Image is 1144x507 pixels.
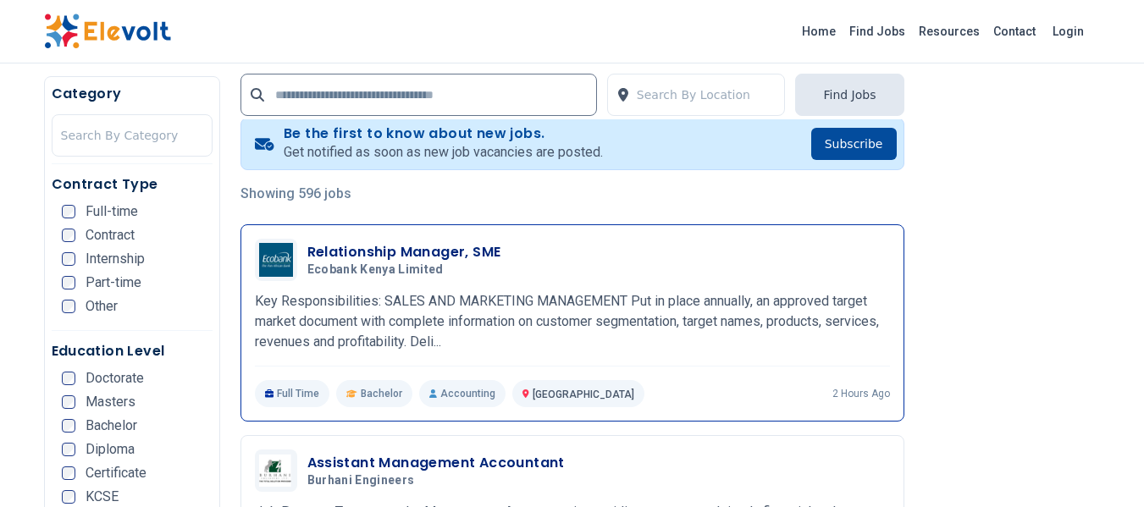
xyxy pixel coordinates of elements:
[86,372,144,385] span: Doctorate
[86,300,118,313] span: Other
[62,395,75,409] input: Masters
[255,380,330,407] p: Full Time
[62,300,75,313] input: Other
[86,205,138,218] span: Full-time
[62,276,75,289] input: Part-time
[52,174,213,195] h5: Contract Type
[44,14,171,49] img: Elevolt
[307,262,444,278] span: Ecobank Kenya Limited
[284,125,603,142] h4: Be the first to know about new jobs.
[307,453,565,473] h3: Assistant Management Accountant
[62,229,75,242] input: Contract
[62,419,75,433] input: Bachelor
[255,239,890,407] a: Ecobank Kenya LimitedRelationship Manager, SMEEcobank Kenya LimitedKey Responsibilities: SALES AN...
[986,18,1042,45] a: Contact
[86,229,135,242] span: Contract
[52,84,213,104] h5: Category
[86,419,137,433] span: Bachelor
[86,276,141,289] span: Part-time
[307,242,501,262] h3: Relationship Manager, SME
[62,372,75,385] input: Doctorate
[795,74,904,116] button: Find Jobs
[52,341,213,361] h5: Education Level
[86,395,135,409] span: Masters
[811,128,897,160] button: Subscribe
[259,243,293,276] img: Ecobank Kenya Limited
[86,252,145,266] span: Internship
[307,473,415,488] span: Burhani Engineers
[284,142,603,163] p: Get notified as soon as new job vacancies are posted.
[1059,426,1144,507] iframe: Chat Widget
[62,205,75,218] input: Full-time
[240,184,904,204] p: Showing 596 jobs
[62,443,75,456] input: Diploma
[533,389,634,400] span: [GEOGRAPHIC_DATA]
[62,490,75,504] input: KCSE
[361,387,402,400] span: Bachelor
[843,18,912,45] a: Find Jobs
[86,466,146,480] span: Certificate
[86,490,119,504] span: KCSE
[259,455,293,487] img: Burhani Engineers
[912,18,986,45] a: Resources
[832,387,890,400] p: 2 hours ago
[419,380,506,407] p: Accounting
[1042,14,1094,48] a: Login
[255,291,890,352] p: Key Responsibilities: SALES AND MARKETING MANAGEMENT Put in place annually, an approved target ma...
[86,443,135,456] span: Diploma
[62,466,75,480] input: Certificate
[62,252,75,266] input: Internship
[795,18,843,45] a: Home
